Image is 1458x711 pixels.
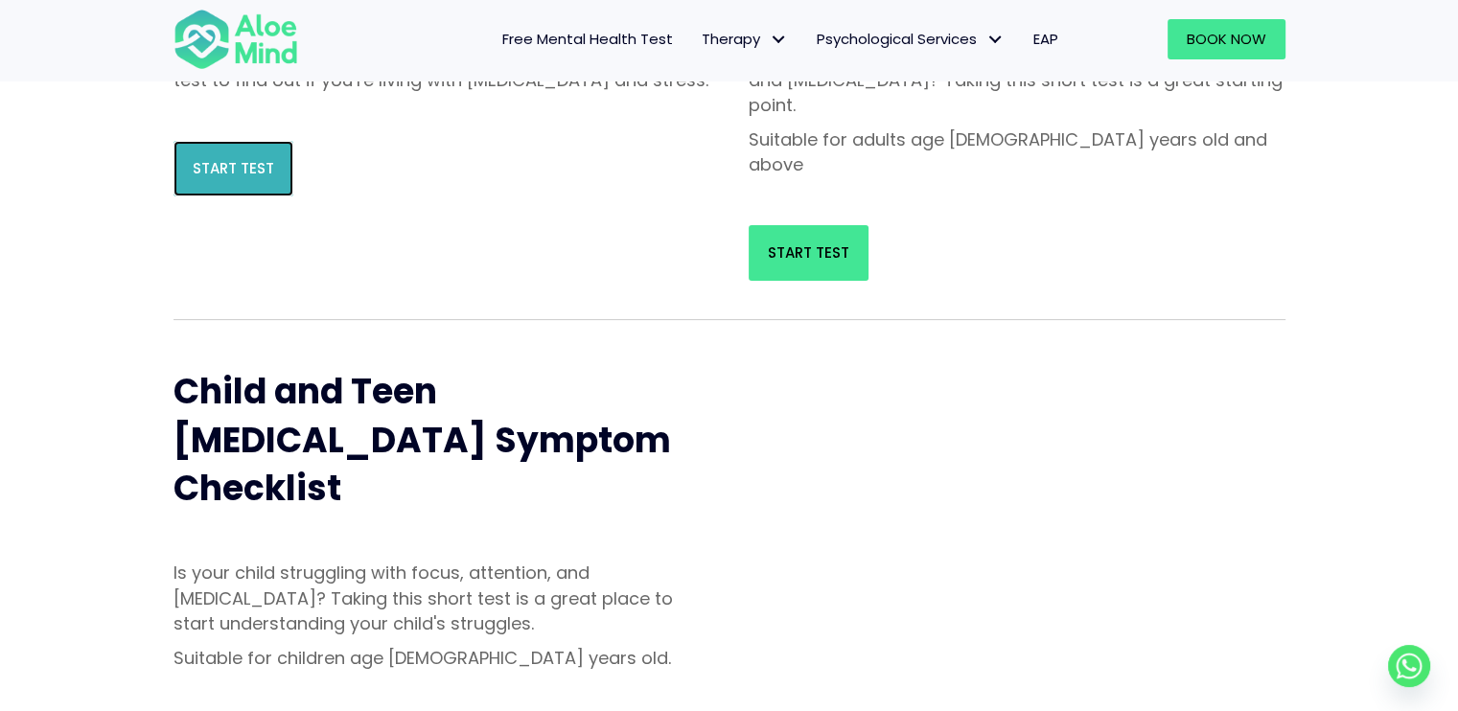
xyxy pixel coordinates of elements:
a: TherapyTherapy: submenu [687,19,802,59]
a: EAP [1019,19,1073,59]
a: Psychological ServicesPsychological Services: submenu [802,19,1019,59]
a: Start Test [749,225,868,281]
p: Suitable for adults age [DEMOGRAPHIC_DATA] years old and above [749,127,1285,177]
span: Therapy [702,29,788,49]
span: Start Test [768,242,849,263]
span: Free Mental Health Test [502,29,673,49]
span: EAP [1033,29,1058,49]
span: Book Now [1187,29,1266,49]
a: Start Test [174,141,293,196]
img: Aloe mind Logo [174,8,298,71]
p: Have you ever found yourself struggling with focus, attention, and [MEDICAL_DATA]? Taking this sh... [749,43,1285,118]
span: Start Test [193,158,274,178]
span: Therapy: submenu [765,26,793,54]
a: Book Now [1168,19,1285,59]
p: Suitable for children age [DEMOGRAPHIC_DATA] years old. [174,646,710,671]
nav: Menu [323,19,1073,59]
span: Child and Teen [MEDICAL_DATA] Symptom Checklist [174,367,671,513]
a: Free Mental Health Test [488,19,687,59]
span: Psychological Services [817,29,1005,49]
a: Whatsapp [1388,645,1430,687]
p: Is your child struggling with focus, attention, and [MEDICAL_DATA]? Taking this short test is a g... [174,561,710,635]
span: Psychological Services: submenu [982,26,1009,54]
